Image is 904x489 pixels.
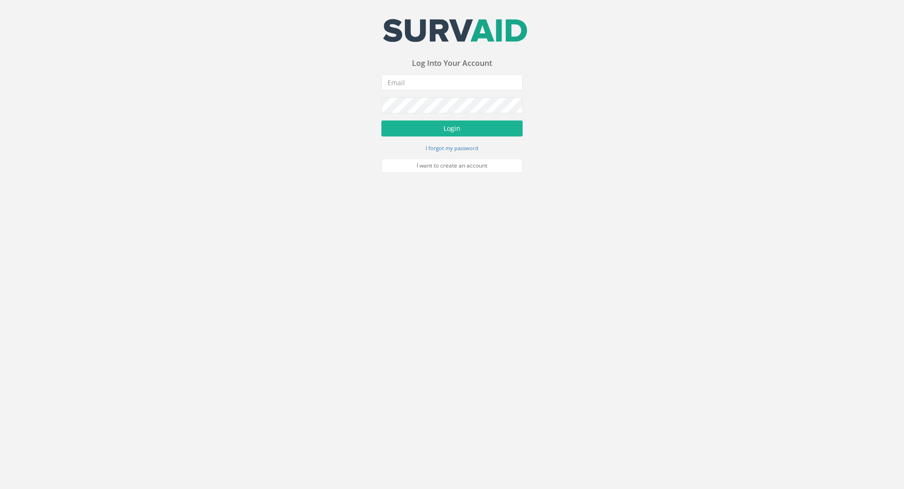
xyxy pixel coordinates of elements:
button: Login [381,120,523,136]
h3: Log Into Your Account [381,59,523,68]
small: I forgot my password [426,144,478,152]
a: I forgot my password [426,144,478,152]
a: I want to create an account [381,159,523,173]
input: Email [381,74,523,90]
